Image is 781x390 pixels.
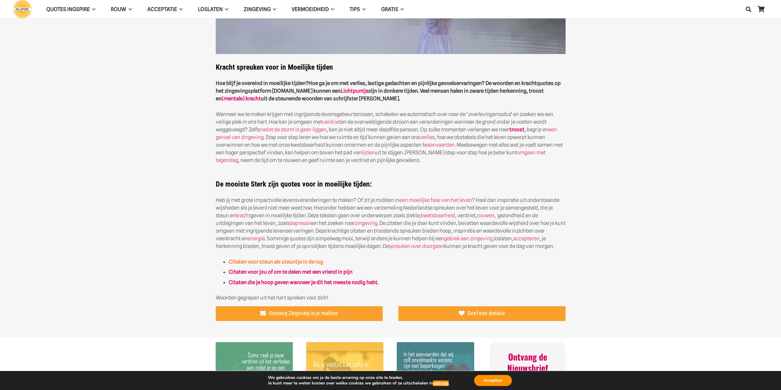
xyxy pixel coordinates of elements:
[216,80,561,102] strong: Hoe ga je om met verlies, lastige gedachten en pijnlijke gevoelservaringen? De woorden en krachtq...
[271,2,276,17] span: Zingeving Menu
[216,110,566,164] p: Wanneer we te maken krijgen met ingrijpende levensgebeurtenissen, schakelen we automatisch over n...
[350,6,360,12] span: TIPS
[39,2,103,17] a: QUOTES INGSPIREQUOTES INGSPIRE Menu
[389,243,444,249] a: spreuken over doorgaan
[216,343,293,349] a: Soms raak je jouw verdriet uit het verleden aan..
[284,2,342,17] a: VERMOEIDHEIDVERMOEIDHEID Menu
[103,2,139,17] a: ROUWROUW Menu
[509,126,524,133] a: troost
[468,111,511,117] em: overlevingsmodus
[260,126,327,133] a: nadat de storm is gaan liggen
[474,375,512,386] button: Accepteer
[268,375,450,380] p: We gebruiken cookies om je de beste ervaring op onze site te bieden.
[742,2,755,17] a: Zoeken
[322,119,341,125] a: verdriet
[269,310,338,317] span: Ontvang Zingeving in je mailbox
[289,220,312,226] a: depressie
[419,134,435,140] a: verlies
[198,6,223,12] span: Loslaten
[111,6,126,12] span: ROUW
[216,126,557,140] a: een gevoel van zingeving
[477,212,494,218] a: rouwen
[190,2,236,17] a: LoslatenLoslaten Menu
[427,142,455,148] a: aanvaarden
[247,235,265,241] a: energie
[177,2,183,17] span: Acceptatie Menu
[306,343,383,349] a: Als je vastzit, kan zelfs de kleinste onderbreking een groot effect hebben
[398,2,404,17] span: GRATIS Menu
[292,6,329,12] span: VERMOEIDHEID
[126,2,132,17] span: ROUW Menu
[216,180,372,188] strong: De mooiste Sterk zijn quotes voor in moeilijke tijden:
[381,6,398,12] span: GRATIS
[397,343,474,349] a: In het aanvaarden dat wij zelf onvolmaakte wezens zijn …
[268,380,450,386] p: Je kunt meer te weten komen over welke cookies we gebruiken of ze uitschakelen in .
[342,2,373,17] a: TIPSTIPS Menu
[147,6,177,12] span: Acceptatie
[244,6,271,12] span: Zingeving
[216,294,566,302] p: Woorden gegrepen uit het hart spreken voor zich!
[236,212,250,218] a: kracht
[223,2,228,17] span: Loslaten Menu
[236,2,284,17] a: ZingevingZingeving Menu
[216,306,383,321] a: Ontvang Zingeving in je mailbox
[229,259,323,265] a: Citaten voor steun als steuntje in de rug
[399,197,472,203] a: een moeilijke fase van het leven
[46,6,90,12] span: QUOTES INGSPIRE
[216,80,308,86] strong: Hoe blijf je overeind in moeilijke tijden?
[216,63,333,71] strong: Kracht spreuken voor in Moeilijke tijden
[216,149,546,163] a: omgaan met tegenslag
[341,88,369,94] a: Lichtpuntje
[355,220,377,226] a: zingeving
[329,2,334,17] span: VERMOEIDHEID Menu
[507,350,548,374] span: Ontvang de Nieuwsbrief
[222,95,261,102] a: (mentale) kracht
[444,235,494,241] a: gebrek aan zingeving,
[362,149,375,156] a: lijden
[229,279,378,285] a: Citaten die je hoop geven wanneer je dit het meeste nodig hebt.
[90,2,95,17] span: QUOTES INGSPIRE Menu
[398,306,566,321] a: Geef een donatie
[140,2,190,17] a: AcceptatieAcceptatie Menu
[360,2,365,17] span: TIPS Menu
[513,235,539,241] a: accepteren
[421,212,455,218] a: kwetsbaarheid
[467,310,505,317] span: Geef een donatie
[433,380,449,386] button: settings
[229,269,353,275] a: Citaten voor jou of om te delen met een vriend in pijn
[216,196,566,250] p: Heb jij met grote impactvolle levensveranderingen te maken? Of zit je midden in ? Haal dan inspir...
[373,2,412,17] a: GRATISGRATIS Menu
